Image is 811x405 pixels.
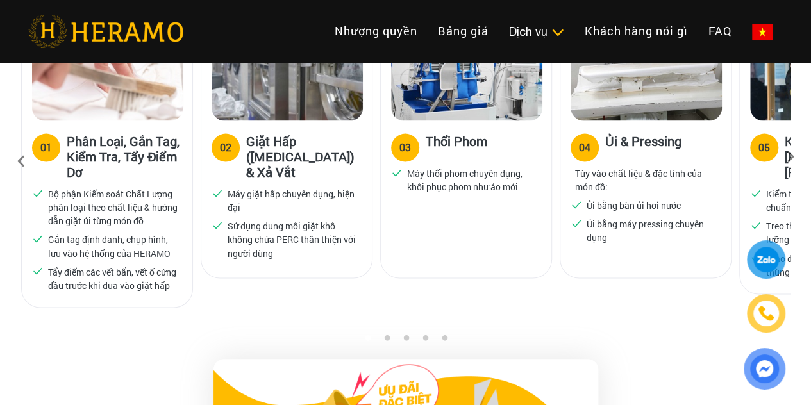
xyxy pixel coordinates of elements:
div: 01 [40,140,52,155]
div: Dịch vụ [509,23,564,40]
p: Gắn tag định danh, chụp hình, lưu vào hệ thống của HERAMO [48,233,178,260]
div: 05 [758,140,770,155]
h3: Ủi & Pressing [605,133,681,159]
button: 5 [438,334,451,347]
button: 1 [361,334,374,347]
button: 3 [399,334,412,347]
img: vn-flag.png [752,24,773,40]
button: 2 [380,334,393,347]
p: Tùy vào chất liệu & đặc tính của món đồ: [575,167,716,194]
div: 04 [579,140,590,155]
img: checked.svg [571,199,582,210]
div: 03 [399,140,411,155]
img: checked.svg [212,187,223,199]
img: checked.svg [571,217,582,229]
img: checked.svg [32,233,44,244]
button: 4 [419,334,431,347]
img: subToggleIcon [551,26,564,39]
img: checked.svg [212,219,223,231]
p: Sử dụng dung môi giặt khô không chứa PERC thân thiện với người dùng [228,219,357,260]
div: 02 [220,140,231,155]
a: Khách hàng nói gì [574,17,698,45]
h3: Giặt Hấp ([MEDICAL_DATA]) & Xả Vắt [246,133,362,179]
a: FAQ [698,17,742,45]
h3: Phân Loại, Gắn Tag, Kiểm Tra, Tẩy Điểm Dơ [67,133,182,179]
h3: Thổi Phom [426,133,487,159]
a: Nhượng quyền [324,17,428,45]
img: checked.svg [32,187,44,199]
a: Bảng giá [428,17,499,45]
p: Ủi bằng máy pressing chuyên dụng [587,217,716,244]
p: Ủi bằng bàn ủi hơi nước [587,199,681,212]
img: phone-icon [759,306,773,320]
p: Bộ phận Kiểm soát Chất Lượng phân loại theo chất liệu & hướng dẫn giặt ủi từng món đồ [48,187,178,227]
p: Máy giặt hấp chuyên dụng, hiện đại [228,187,357,214]
img: checked.svg [32,265,44,276]
img: checked.svg [391,167,403,178]
a: phone-icon [749,296,783,331]
p: Tẩy điểm các vết bẩn, vết ố cứng đầu trước khi đưa vào giặt hấp [48,265,178,292]
img: checked.svg [750,219,762,231]
p: Máy thổi phom chuyên dụng, khôi phục phom như áo mới [407,167,537,194]
img: heramo-logo.png [28,15,183,48]
img: checked.svg [750,187,762,199]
